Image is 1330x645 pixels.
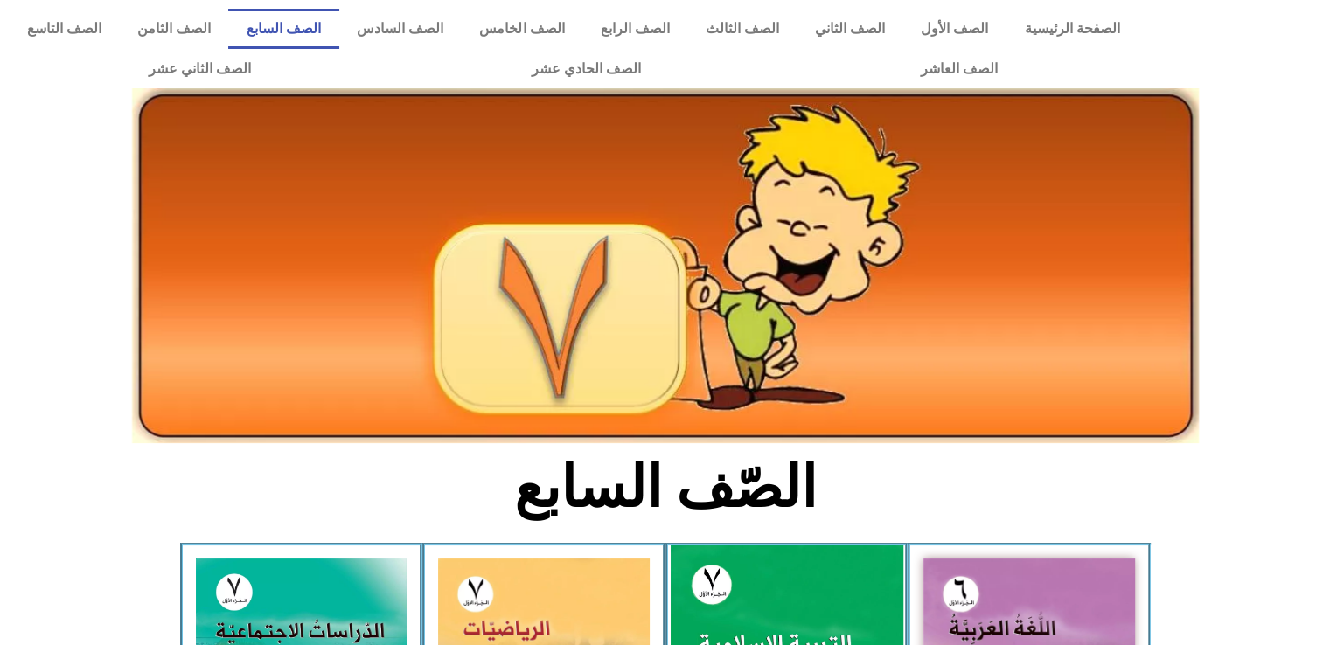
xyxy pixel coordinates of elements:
a: الصف السابع [228,9,338,49]
a: الصفحة الرئيسية [1006,9,1138,49]
a: الصف الثامن [119,9,228,49]
h2: الصّف السابع [376,454,954,522]
a: الصف الحادي عشر [391,49,780,89]
a: الصف الرابع [582,9,687,49]
a: الصف العاشر [781,49,1138,89]
a: الصف الثالث [687,9,797,49]
a: الصف الثاني عشر [9,49,391,89]
a: الصف التاسع [9,9,119,49]
a: الصف الخامس [462,9,582,49]
a: الصف الثاني [797,9,902,49]
a: الصف الأول [903,9,1006,49]
a: الصف السادس [339,9,462,49]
